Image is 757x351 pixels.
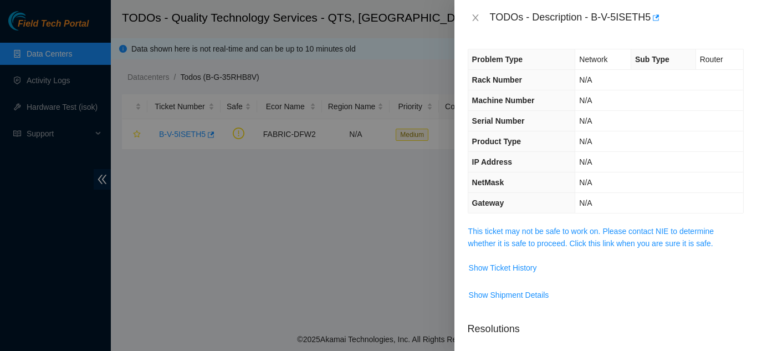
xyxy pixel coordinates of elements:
span: N/A [579,75,592,84]
span: Show Shipment Details [469,289,549,301]
p: Resolutions [468,313,744,337]
span: Serial Number [472,116,525,125]
span: N/A [579,116,592,125]
button: Show Ticket History [468,259,538,277]
span: Network [579,55,607,64]
span: N/A [579,96,592,105]
span: N/A [579,199,592,207]
span: NetMask [472,178,504,187]
span: N/A [579,137,592,146]
a: This ticket may not be safe to work on. Please contact NIE to determine whether it is safe to pro... [468,227,714,248]
span: Gateway [472,199,504,207]
button: Show Shipment Details [468,286,550,304]
span: Problem Type [472,55,523,64]
span: Router [700,55,723,64]
span: close [471,13,480,22]
span: Show Ticket History [469,262,537,274]
span: Product Type [472,137,521,146]
span: Sub Type [635,55,669,64]
span: N/A [579,178,592,187]
div: TODOs - Description - B-V-5ISETH5 [490,9,744,27]
span: N/A [579,157,592,166]
button: Close [468,13,483,23]
span: IP Address [472,157,512,166]
span: Machine Number [472,96,535,105]
span: Rack Number [472,75,522,84]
